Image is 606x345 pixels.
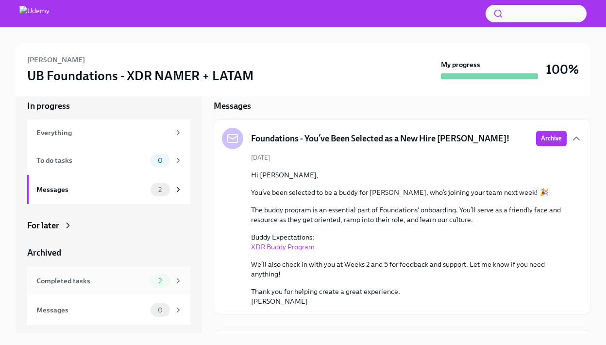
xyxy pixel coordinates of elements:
h5: Messages [214,100,251,112]
a: Messages0 [27,295,190,325]
span: 0 [152,157,168,164]
a: XDR Buddy Program [251,242,315,251]
p: You’ve been selected to be a buddy for [PERSON_NAME], who’s joining your team next week! 🎉 [251,188,567,197]
h6: [PERSON_NAME] [27,54,85,65]
a: Messages2 [27,175,190,204]
div: Everything [36,127,170,138]
div: Messages [36,184,147,195]
p: The buddy program is an essential part of Foundations' onboarding. You’ll serve as a friendly fac... [251,205,567,224]
div: To do tasks [36,155,147,166]
a: To do tasks0 [27,146,190,175]
strong: My progress [441,60,480,69]
h3: 100% [546,61,579,78]
img: Udemy [19,6,50,21]
button: Archive [536,131,567,146]
a: Everything [27,120,190,146]
h3: UB Foundations - XDR NAMER + LATAM [27,67,253,85]
p: Buddy Expectations: [251,232,567,252]
p: We’ll also check in with you at Weeks 2 and 5 for feedback and support. Let me know if you need a... [251,259,567,279]
div: Completed tasks [36,276,147,286]
a: Completed tasks2 [27,266,190,295]
span: 2 [152,277,168,285]
a: In progress [27,100,190,112]
p: Hi [PERSON_NAME], [251,170,567,180]
a: Archived [27,247,190,259]
span: 2 [152,186,168,193]
span: [DATE] [251,153,270,162]
span: 0 [152,307,168,314]
span: Archive [541,134,562,143]
div: For later [27,220,59,231]
p: Thank you for helping create a great experience. [PERSON_NAME] [251,287,567,306]
a: For later [27,220,190,231]
div: Messages [36,305,147,315]
h5: Foundations - You’ve Been Selected as a New Hire [PERSON_NAME]! [251,133,509,144]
